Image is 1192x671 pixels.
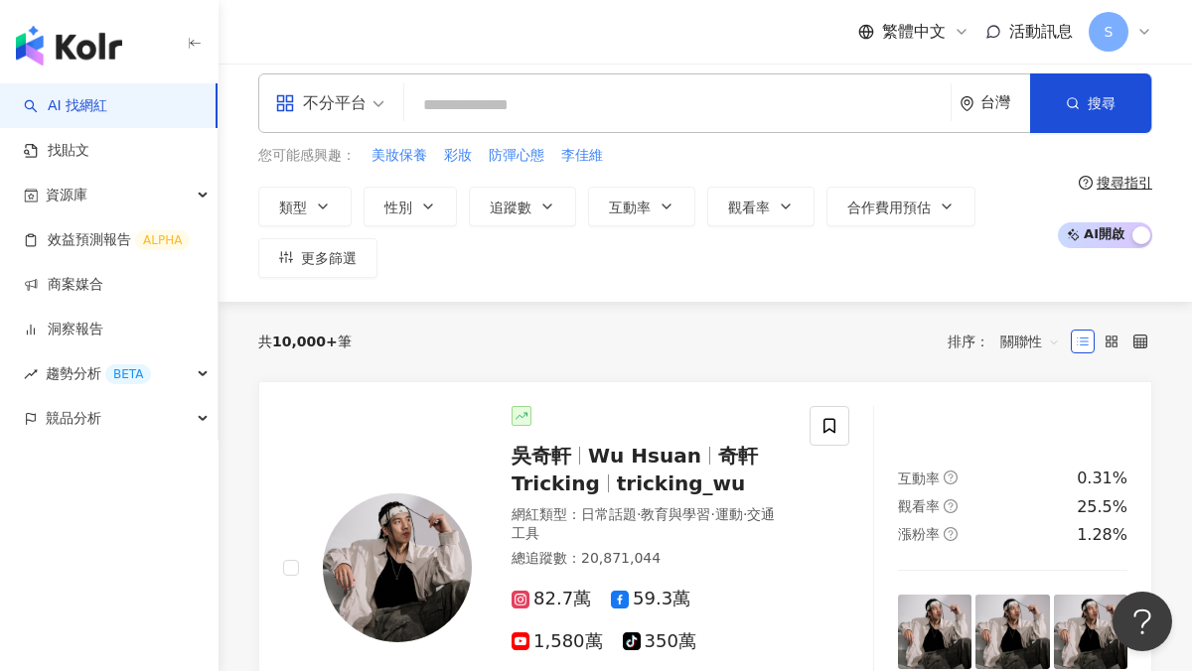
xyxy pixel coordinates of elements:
iframe: Help Scout Beacon - Open [1113,592,1172,651]
span: 關聯性 [1000,326,1060,357]
span: tricking_wu [617,471,746,495]
div: 排序： [948,326,1071,357]
button: 彩妝 [443,145,473,167]
a: 效益預測報告ALPHA [24,230,190,250]
span: 更多篩選 [301,250,357,266]
span: question-circle [944,527,958,541]
span: question-circle [944,499,958,513]
span: 59.3萬 [611,589,690,609]
span: 互動率 [898,470,940,486]
div: 0.31% [1077,468,1127,489]
span: Wu Hsuan [588,444,701,468]
img: post-image [1054,595,1127,668]
span: environment [960,96,974,111]
span: 趨勢分析 [46,351,151,396]
img: KOL Avatar [323,493,472,642]
span: 1,580萬 [512,631,603,652]
span: 活動訊息 [1009,22,1073,41]
div: 網紅類型 ： [512,505,786,544]
button: 互動率 [588,187,695,226]
span: 10,000+ [272,334,338,349]
a: searchAI 找網紅 [24,96,107,116]
span: 類型 [279,200,307,215]
a: 找貼文 [24,141,89,161]
div: 搜尋指引 [1097,175,1152,191]
img: post-image [898,595,971,668]
span: 日常話題 [581,506,637,522]
span: · [710,506,714,522]
span: 奇軒Tricking [512,444,758,495]
div: 總追蹤數 ： 20,871,044 [512,549,786,569]
span: rise [24,367,38,381]
a: 商案媒合 [24,275,103,295]
span: 350萬 [623,631,696,652]
span: S [1105,21,1114,43]
span: 合作費用預估 [847,200,931,215]
div: 共 筆 [258,334,352,349]
button: 合作費用預估 [826,187,975,226]
div: BETA [105,364,151,384]
span: · [743,506,747,522]
button: 更多篩選 [258,238,377,278]
div: 1.28% [1077,524,1127,546]
span: 美妝保養 [372,146,427,166]
img: post-image [975,595,1049,668]
button: 性別 [364,187,457,226]
button: 美妝保養 [371,145,428,167]
button: 觀看率 [707,187,815,226]
button: 防彈心態 [488,145,545,167]
span: 追蹤數 [490,200,531,215]
div: 不分平台 [275,87,367,119]
span: 運動 [715,506,743,522]
button: 李佳維 [560,145,604,167]
button: 搜尋 [1030,73,1151,133]
button: 追蹤數 [469,187,576,226]
a: 洞察報告 [24,320,103,339]
span: question-circle [944,470,958,484]
span: 搜尋 [1088,95,1116,111]
button: 類型 [258,187,352,226]
span: 彩妝 [444,146,472,166]
span: question-circle [1079,176,1093,190]
span: 觀看率 [728,200,770,215]
span: 82.7萬 [512,589,591,609]
span: 互動率 [609,200,651,215]
span: 競品分析 [46,396,101,441]
span: 資源庫 [46,173,87,217]
img: logo [16,26,122,66]
span: 李佳維 [561,146,603,166]
span: 教育與學習 [641,506,710,522]
div: 25.5% [1077,496,1127,518]
span: appstore [275,93,295,113]
span: 您可能感興趣： [258,146,356,166]
span: 觀看率 [898,498,940,514]
span: · [637,506,641,522]
span: 繁體中文 [882,21,946,43]
div: 台灣 [980,94,1030,111]
span: 防彈心態 [489,146,544,166]
span: 性別 [384,200,412,215]
span: 漲粉率 [898,526,940,542]
span: 吳奇軒 [512,444,571,468]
